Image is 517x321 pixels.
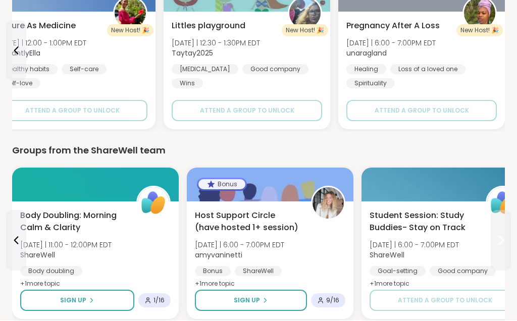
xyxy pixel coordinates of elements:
div: Good company [242,65,308,75]
span: [DATE] | 6:00 - 7:00PM EDT [346,38,436,48]
div: New Host! 🎉 [282,25,328,37]
span: Sign Up [60,296,86,305]
div: Self-care [62,65,107,75]
button: Sign Up [195,290,307,311]
span: Attend a group to unlock [25,106,120,116]
div: Goal-setting [370,266,426,277]
span: Littles playground [172,20,245,32]
b: Taytay2025 [172,48,213,59]
span: [DATE] | 11:00 - 12:00PM EDT [20,240,112,250]
div: Good company [430,266,496,277]
span: Body Doubling: Morning Calm & Clarity [20,210,125,234]
span: 9 / 16 [326,297,339,305]
div: [MEDICAL_DATA] [172,65,238,75]
b: ShareWell [20,250,55,260]
div: Spirituality [346,79,395,89]
span: 1 / 16 [153,297,165,305]
div: New Host! 🎉 [107,25,153,37]
button: Attend a group to unlock [346,100,497,122]
div: Body doubling [20,266,82,277]
span: [DATE] | 12:30 - 1:30PM EDT [172,38,260,48]
b: amyvaninetti [195,250,242,260]
button: Attend a group to unlock [172,100,322,122]
img: amyvaninetti [313,188,344,219]
img: ShareWell [138,188,169,219]
span: Pregnancy After A Loss [346,20,440,32]
b: ShareWell [370,250,404,260]
div: Groups from the ShareWell team [12,144,505,158]
span: Attend a group to unlock [375,106,469,116]
div: New Host! 🎉 [456,25,503,37]
span: Sign Up [234,296,260,305]
span: Attend a group to unlock [398,296,492,305]
div: ShareWell [235,266,282,277]
div: Loss of a loved one [390,65,466,75]
div: Healing [346,65,386,75]
span: Attend a group to unlock [200,106,294,116]
b: unaragland [346,48,387,59]
div: Bonus [198,180,245,190]
span: Student Session: Study Buddies- Stay on Track [370,210,475,234]
div: Wins [172,79,203,89]
span: [DATE] | 6:00 - 7:00PM EDT [195,240,284,250]
span: [DATE] | 6:00 - 7:00PM EDT [370,240,459,250]
span: Host Support Circle (have hosted 1+ session) [195,210,300,234]
div: Bonus [195,266,231,277]
button: Sign Up [20,290,134,311]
